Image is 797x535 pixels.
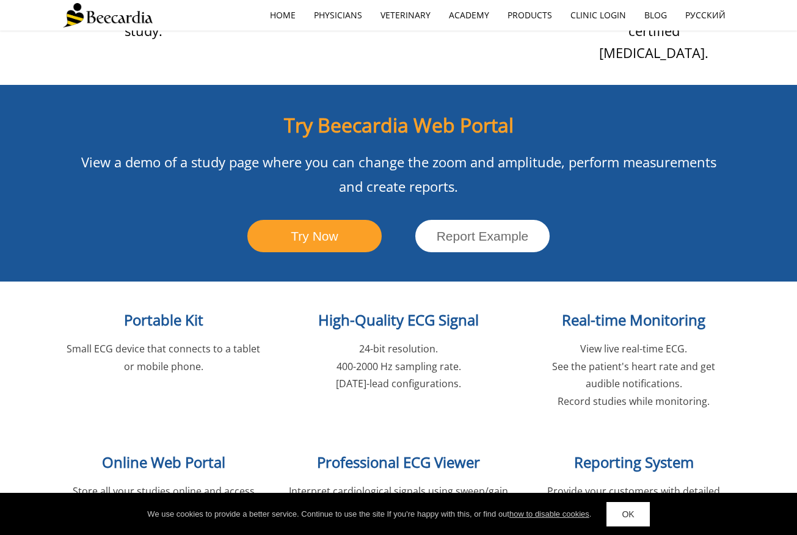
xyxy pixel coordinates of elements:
span: [DATE]-lead configurations. [336,377,461,390]
span: Small ECG device that connects to a tablet or mobile phone. [67,342,260,373]
span: Real-time Monitoring [562,310,705,330]
a: home [261,1,305,29]
span: Professional ECG Viewer [317,452,480,472]
a: Try Now [247,220,382,252]
span: Reporting System [574,452,694,472]
a: Русский [676,1,735,29]
a: Report Example [415,220,550,252]
span: Store all your studies online and access them via a web browser - anytime, anywhere. [73,484,255,533]
img: Beecardia [63,3,153,27]
span: Try Beecardia Web Portal [284,112,514,138]
span: View live real-time ECG. [580,342,687,355]
span: View a demo of a study page where you can change the zoom and amplitude, perform measurements and... [81,153,716,195]
a: Physicians [305,1,371,29]
a: Blog [635,1,676,29]
span: 24-bit resolution. [359,342,438,355]
span: Report Example [437,229,529,243]
span: Try Now [291,229,338,243]
span: High-Quality ECG Signal [318,310,479,330]
a: OK [606,502,649,526]
span: Online Web Portal [102,452,225,472]
span: Record studies while monitoring. [558,395,710,408]
span: Provide your customers with detailed ECG reports. [547,484,720,515]
span: Interpret cardiological signals using sweep/gain adjustments, digital calipers, zoom, baseline co... [289,484,508,533]
span: 400-2000 Hz sampling rate. [337,360,461,373]
span: See the patient's heart rate and get audible notifications. [552,360,715,391]
a: how to disable cookies [509,509,589,519]
a: Academy [440,1,498,29]
div: We use cookies to provide a better service. Continue to use the site If you're happy with this, o... [147,508,591,520]
a: Clinic Login [561,1,635,29]
span: Portable Kit [124,310,203,330]
a: Products [498,1,561,29]
a: Veterinary [371,1,440,29]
